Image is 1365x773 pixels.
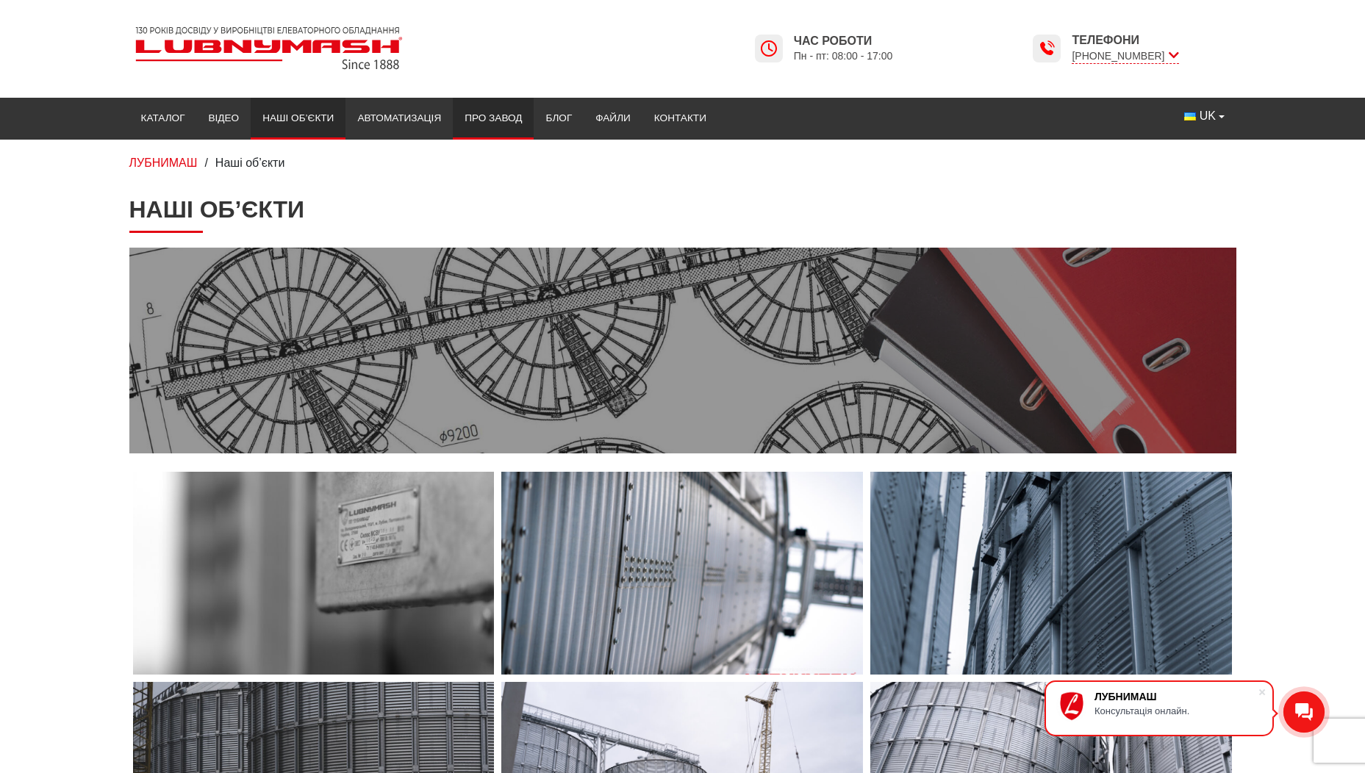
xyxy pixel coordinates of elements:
h1: Наші об’єкти [129,195,1236,232]
button: UK [1172,102,1236,130]
a: Автоматизація [345,102,453,134]
a: Контакти [642,102,718,134]
a: Відео [197,102,251,134]
div: ЛУБНИМАШ [1094,691,1258,702]
span: / [204,157,207,169]
img: Lubnymash time icon [760,40,778,57]
span: UK [1200,108,1216,124]
a: Наші об’єкти [251,102,345,134]
span: Телефони [1072,32,1178,48]
a: ЛУБНИМАШ [129,157,198,169]
a: Про завод [453,102,534,134]
img: Lubnymash time icon [1038,40,1056,57]
span: [PHONE_NUMBER] [1072,48,1178,64]
span: Наші об’єкти [215,157,285,169]
a: Блог [534,102,584,134]
a: Каталог [129,102,197,134]
img: Lubnymash [129,21,409,76]
span: Пн - пт: 08:00 - 17:00 [794,49,893,63]
span: Час роботи [794,33,893,49]
img: Українська [1184,112,1196,121]
div: Консультація онлайн. [1094,705,1258,716]
a: Файли [584,102,642,134]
